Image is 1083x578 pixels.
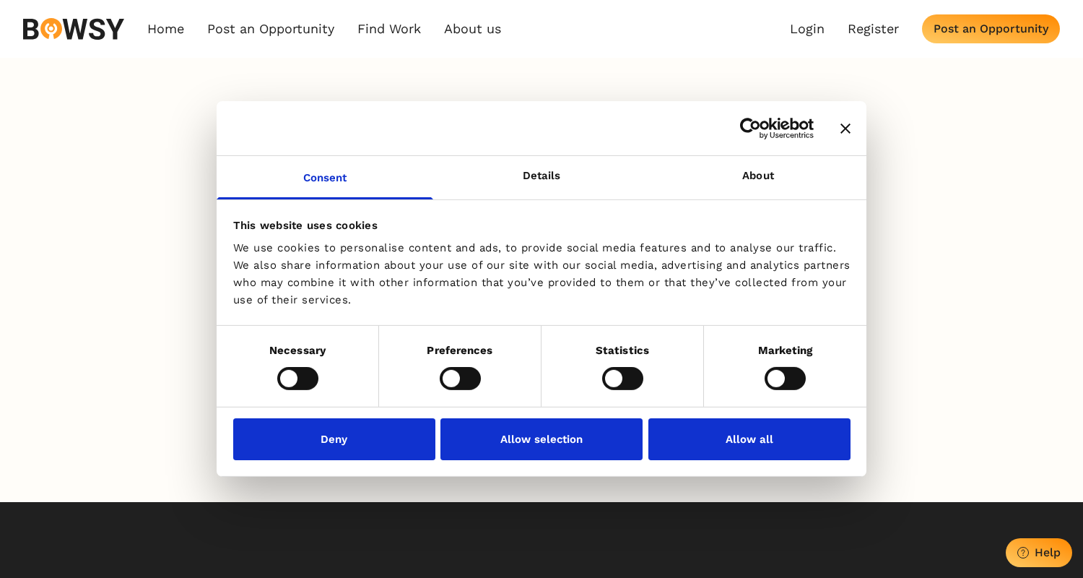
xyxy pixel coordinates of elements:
strong: Marketing [758,344,813,357]
img: svg%3e [23,18,124,40]
button: Close banner [840,123,851,133]
div: Post an Opportunity [934,22,1048,35]
a: About [650,156,866,199]
div: We use cookies to personalise content and ads, to provide social media features and to analyse ou... [233,239,851,309]
div: This website uses cookies [233,216,851,233]
button: Allow all [648,418,851,460]
a: Usercentrics Cookiebot - opens in a new window [687,117,814,139]
button: Help [1006,538,1072,567]
button: Post an Opportunity [922,14,1060,43]
button: Allow selection [440,418,643,460]
a: Login [790,21,825,37]
button: Deny [233,418,435,460]
a: Register [848,21,899,37]
div: Help [1035,545,1061,559]
strong: Necessary [269,344,326,357]
a: Details [433,156,650,199]
strong: Preferences [427,344,492,357]
a: Consent [217,156,433,199]
strong: Statistics [596,344,649,357]
a: Home [147,21,184,37]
